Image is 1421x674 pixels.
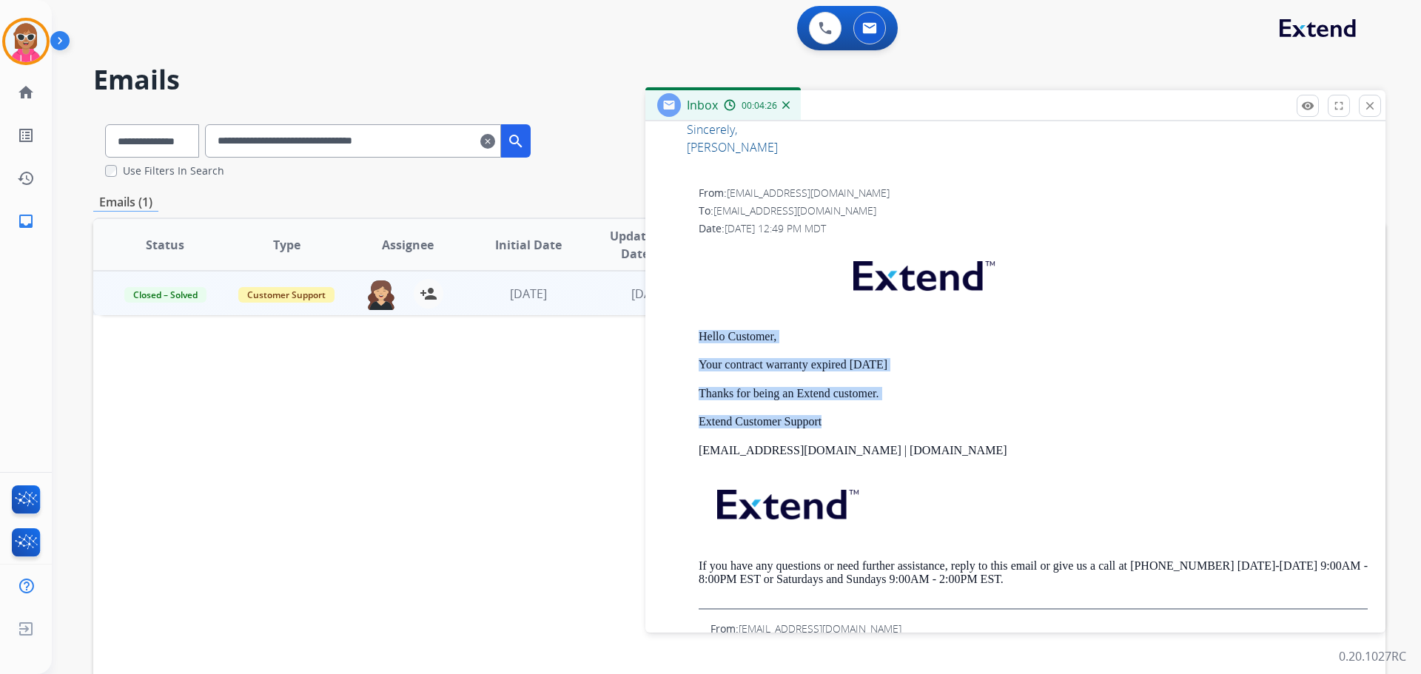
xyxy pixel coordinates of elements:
[146,236,184,254] span: Status
[123,164,224,178] label: Use Filters In Search
[495,236,562,254] span: Initial Date
[725,221,826,235] span: [DATE] 12:49 PM MDT
[699,186,1368,200] div: From:
[699,221,1368,236] div: Date:
[739,621,901,636] span: [EMAIL_ADDRESS][DOMAIN_NAME]
[742,100,777,112] span: 00:04:26
[93,65,1385,95] h2: Emails
[727,186,890,200] span: [EMAIL_ADDRESS][DOMAIN_NAME]
[699,415,1368,428] p: Extend Customer Support
[366,279,396,310] img: agent-avatar
[273,236,300,254] span: Type
[699,387,1368,400] p: Thanks for being an Extend customer.
[510,286,547,302] span: [DATE]
[699,203,1368,218] div: To:
[507,132,525,150] mat-icon: search
[687,97,718,113] span: Inbox
[699,444,1368,457] p: [EMAIL_ADDRESS][DOMAIN_NAME] | [DOMAIN_NAME]
[124,287,206,303] span: Closed – Solved
[382,236,434,254] span: Assignee
[699,358,1368,371] p: Your contract warranty expired [DATE]
[710,621,1368,636] div: From:
[480,132,495,150] mat-icon: clear
[93,193,158,212] p: Emails (1)
[631,286,668,302] span: [DATE]
[699,330,1368,343] p: Hello Customer,
[699,472,873,530] img: extend.png
[1301,99,1314,112] mat-icon: remove_red_eye
[17,169,35,187] mat-icon: history
[238,287,335,303] span: Customer Support
[1332,99,1346,112] mat-icon: fullscreen
[1339,647,1406,665] p: 0.20.1027RC
[713,203,876,218] span: [EMAIL_ADDRESS][DOMAIN_NAME]
[17,127,35,144] mat-icon: list_alt
[835,243,1010,302] img: extend.png
[420,285,437,303] mat-icon: person_add
[1363,99,1377,112] mat-icon: close
[5,21,47,62] img: avatar
[602,227,669,263] span: Updated Date
[699,559,1368,587] p: If you have any questions or need further assistance, reply to this email or give us a call at [P...
[17,84,35,101] mat-icon: home
[17,212,35,230] mat-icon: inbox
